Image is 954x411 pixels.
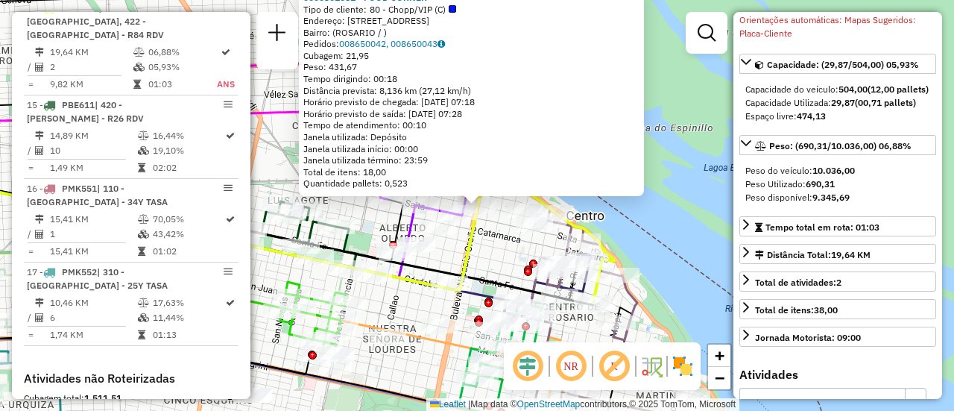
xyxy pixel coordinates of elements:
div: Atividade não roteirizada - CENA MICAELA SOLEDAD [516,217,553,232]
strong: 29,87 [831,97,855,108]
img: Exibir/Ocultar setores [671,354,695,378]
td: 43,42% [152,227,224,242]
strong: 2 [836,277,841,288]
td: = [27,77,34,92]
i: Rota otimizada [226,131,235,140]
div: Atividade não roteirizada - ARIAS ALBERTO [673,388,710,403]
a: Peso: (690,31/10.036,00) 06,88% [739,135,936,155]
div: Atividade não roteirizada - ROMANO CRIST [538,256,575,271]
i: % de utilização da cubagem [133,63,145,72]
i: Rota otimizada [226,298,235,307]
a: Nova sessão e pesquisa [262,18,292,51]
div: Atividade não roteirizada - AICARDI SERGIO [484,312,521,327]
td: = [27,160,34,175]
i: Distância Total [35,48,44,57]
div: Atividade não roteirizada - Diaz Federico Martin [376,243,413,258]
i: % de utilização da cubagem [138,313,149,322]
td: 06,88% [148,45,216,60]
td: 01:13 [152,327,224,342]
span: Peso: (690,31/10.036,00) 06,88% [769,140,912,151]
a: Capacidade: (29,87/504,00) 05,93% [739,54,936,74]
span: PMK551 [62,183,97,194]
td: = [27,244,34,259]
td: 16,44% [152,128,224,143]
i: Distância Total [35,215,44,224]
div: Atividade não roteirizada - URBAN INVESTMENT [297,249,334,264]
i: Total de Atividades [35,63,44,72]
td: 15,41 KM [49,212,137,227]
div: Bairro: (ROSARIO / ) [303,27,639,39]
td: 1,49 KM [49,160,137,175]
em: Opções [224,267,233,276]
a: OpenStreetMap [517,399,581,410]
a: Total de atividades:2 [739,272,936,292]
div: Total de itens: [755,304,838,317]
i: % de utilização da cubagem [138,230,149,239]
span: Ocultar NR [553,348,589,384]
img: Fluxo de ruas [639,354,663,378]
td: / [27,60,34,75]
strong: 9.345,69 [812,192,850,203]
td: ANS [216,77,236,92]
span: Ocultar deslocamento [510,348,546,384]
td: 05,93% [148,60,216,75]
div: Atividade não roteirizada - RECANZONE JO [379,246,416,261]
a: Zoom out [708,367,730,389]
span: PBE611 [62,99,95,110]
em: Opções [224,100,233,109]
i: Total de Atividades [35,313,44,322]
td: / [27,143,34,158]
span: 16 - [27,183,168,207]
span: Peso: 431,67 [303,61,357,72]
div: Capacidade: (29,87/504,00) 05,93% [739,77,936,129]
strong: (12,00 pallets) [868,84,929,95]
span: | 110 -[GEOGRAPHIC_DATA] - 34Y TASA [27,183,168,207]
span: | 310 - [GEOGRAPHIC_DATA] - 25Y TASA [27,266,168,291]
i: % de utilização do peso [138,215,149,224]
strong: 1.511,51 [84,392,121,404]
span: | 420 - [PERSON_NAME] - R26 RDV [27,99,144,124]
a: 008650042, 008650043 [339,38,445,49]
td: 02:02 [152,160,224,175]
i: Distância Total [35,298,44,307]
div: Atividade não roteirizada - Asociacion Cultural Dante Alighieri [421,319,458,333]
h4: Atividades não Roteirizadas [24,371,238,386]
td: 10 [49,143,137,158]
td: / [27,310,34,325]
div: Atividade não roteirizada - Lozano Mateo Nicolas [533,264,570,279]
div: Peso: (690,31/10.036,00) 06,88% [739,158,936,210]
span: − [715,368,724,387]
div: Pedidos: [303,38,639,50]
div: Atividade não roteirizada - WANG CHENG P [419,220,456,235]
div: Atividade não roteirizada - BEATI CORDERO FRANCISCO [484,315,521,330]
td: 15,41 KM [49,244,137,259]
span: 19,64 KM [831,249,871,260]
div: Capacidade Utilizada: [745,96,930,110]
div: Cubagem total: [24,392,238,405]
td: 17,63% [152,295,224,310]
div: Atividade não roteirizada - ANDITEMA S.R.L [541,289,578,304]
span: | 381 - [GEOGRAPHIC_DATA], 422 - [GEOGRAPHIC_DATA] - R84 RDV [27,2,164,40]
td: 14,89 KM [49,128,137,143]
div: Total de itens: 18,00 [303,166,639,178]
i: Tempo total em rota [138,247,145,256]
span: Total de atividades: [755,277,841,288]
div: Atividade não roteirizada - RICHARD JOMACK [469,322,506,337]
span: Capacidade: (29,87/504,00) 05,93% [767,59,919,70]
strong: 504,00 [838,84,868,95]
div: Atividade não roteirizada - ZHANG HONG [235,388,272,403]
span: | [468,399,470,410]
div: Atividade não roteirizada - MONASTERIO ESTEBAN EDGARDO [506,203,543,218]
div: Distância prevista: 8,136 km (27,12 km/h) [303,85,639,97]
td: 9,82 KM [49,77,133,92]
i: Tempo total em rota [138,330,145,339]
i: Distância Total [35,131,44,140]
div: Atividade não roteirizada - SUNNY S.A.S. [398,237,435,252]
a: Distância Total:19,64 KM [739,244,936,264]
div: Espaço livre: [745,110,930,123]
i: % de utilização do peso [138,131,149,140]
div: Endereço: [STREET_ADDRESS] [303,15,639,27]
a: Total de itens:38,00 [739,299,936,319]
div: Distância Total: [755,248,871,262]
td: 19,64 KM [49,45,133,60]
